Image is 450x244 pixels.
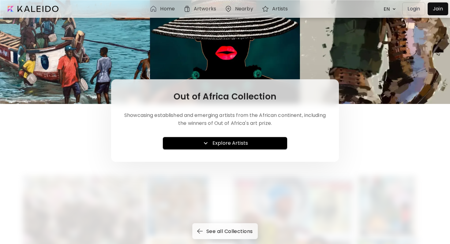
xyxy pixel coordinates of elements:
h6: Showcasing established and emerging artists from the African continent, including the winners of ... [121,111,329,127]
h6: Home [160,6,174,11]
h6: Artworks [194,6,216,11]
h6: Artists [272,6,288,11]
button: back-arrowSee all Collections [192,223,258,239]
h6: Nearby [235,6,253,11]
span: See all Collections [198,228,253,235]
img: arrow down [391,6,397,12]
a: Join [428,2,448,15]
h6: Explore Artists [212,139,248,147]
button: Explore Artists [163,137,287,149]
a: Artists [262,5,291,13]
p: Login [407,5,420,13]
button: Login [402,2,425,15]
img: back-arrow [197,229,203,234]
a: Home [150,5,177,13]
div: EN [381,4,391,14]
a: Nearby [225,5,256,13]
h6: Out of Africa Collection [174,92,276,102]
a: Artworks [183,5,219,13]
a: Login [402,2,428,15]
